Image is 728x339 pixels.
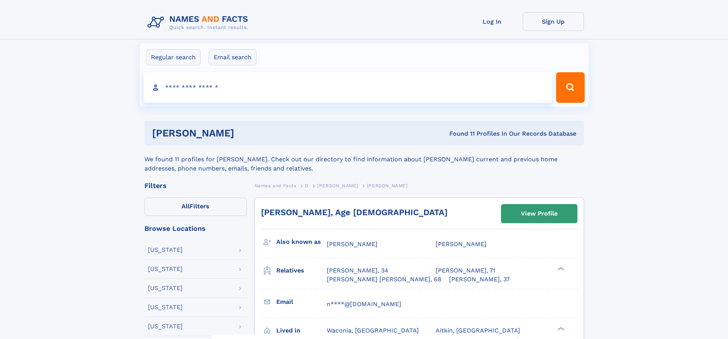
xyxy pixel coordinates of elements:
div: Browse Locations [144,225,247,232]
div: Found 11 Profiles In Our Records Database [342,130,576,138]
span: D [305,183,309,188]
span: [PERSON_NAME] [327,240,378,248]
a: [PERSON_NAME], 71 [436,266,495,275]
span: [PERSON_NAME] [436,240,486,248]
h3: Also known as [276,235,327,248]
div: [US_STATE] [148,323,183,329]
div: Filters [144,182,247,189]
a: [PERSON_NAME], 37 [449,275,510,284]
h3: Lived in [276,324,327,337]
h3: Email [276,295,327,308]
span: Aitkin, [GEOGRAPHIC_DATA] [436,327,520,334]
div: [US_STATE] [148,247,183,253]
a: [PERSON_NAME] [PERSON_NAME], 68 [327,275,441,284]
span: Waconia, [GEOGRAPHIC_DATA] [327,327,419,334]
div: [US_STATE] [148,266,183,272]
label: Filters [144,198,247,216]
span: All [182,203,190,210]
span: [PERSON_NAME] [367,183,408,188]
a: View Profile [501,204,577,223]
a: Sign Up [523,12,584,31]
a: Log In [462,12,523,31]
div: [US_STATE] [148,304,183,310]
a: [PERSON_NAME], 34 [327,266,388,275]
div: ❯ [556,326,565,331]
div: We found 11 profiles for [PERSON_NAME]. Check out our directory to find information about [PERSON... [144,146,584,173]
img: Logo Names and Facts [144,12,255,33]
a: Names and Facts [255,181,297,190]
span: [PERSON_NAME] [317,183,358,188]
a: D [305,181,309,190]
div: View Profile [521,205,558,222]
input: search input [144,72,553,103]
div: [US_STATE] [148,285,183,291]
button: Search Button [556,72,584,103]
h1: [PERSON_NAME] [152,128,342,138]
div: ❯ [556,266,565,271]
a: [PERSON_NAME] [317,181,358,190]
label: Email search [209,49,256,65]
h3: Relatives [276,264,327,277]
a: [PERSON_NAME], Age [DEMOGRAPHIC_DATA] [261,208,448,217]
label: Regular search [146,49,201,65]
